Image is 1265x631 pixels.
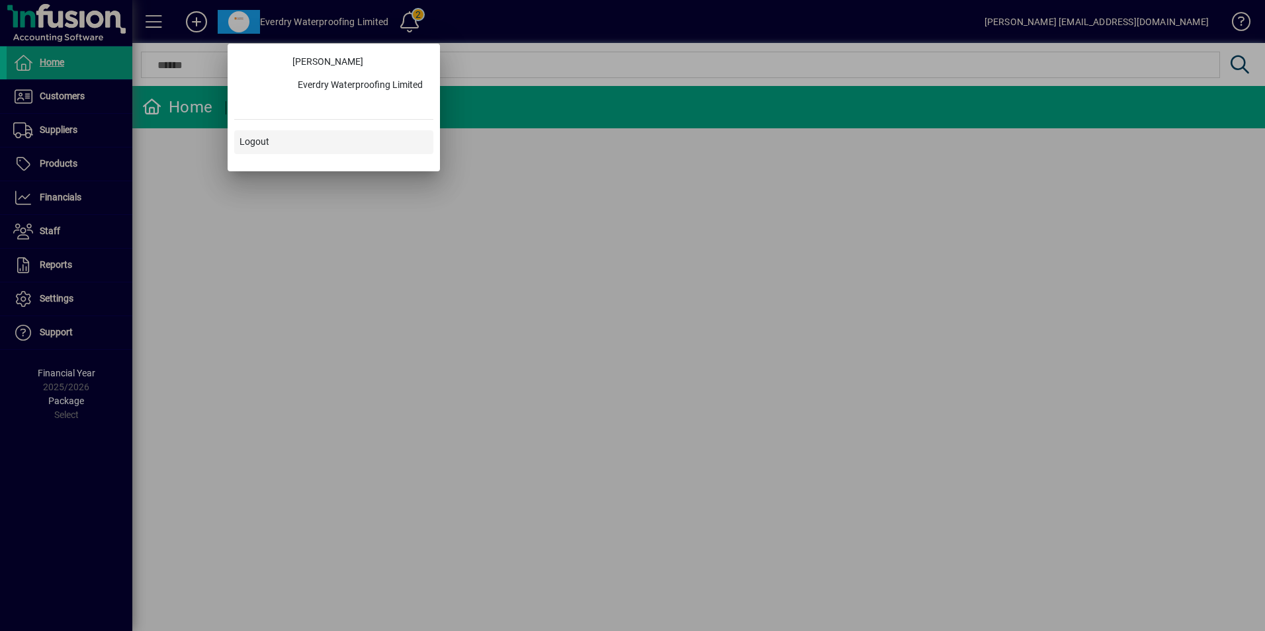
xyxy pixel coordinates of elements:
[292,55,363,69] span: [PERSON_NAME]
[287,50,433,74] a: [PERSON_NAME]
[240,135,269,149] span: Logout
[234,67,287,91] a: Profile
[287,74,433,98] button: Everdry Waterproofing Limited
[234,130,433,154] button: Logout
